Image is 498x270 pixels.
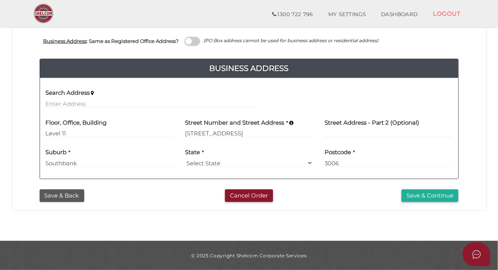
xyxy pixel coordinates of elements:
[325,120,420,126] h4: Street Address - Part 2 (Optional)
[43,38,179,44] h4: : Same as Registered Office Address?
[43,38,87,44] u: Business Address
[185,129,313,138] input: Enter Address
[46,90,90,96] h4: Search Address
[463,242,490,266] button: Open asap
[46,120,107,126] h4: Floor, Office, Building
[225,189,273,202] button: Cancel Order
[91,91,94,95] i: Keep typing in your address(including suburb) until it appears
[325,149,351,156] h4: Postcode
[321,7,374,22] a: MY SETTINGS
[46,149,67,156] h4: Suburb
[289,120,293,125] i: Keep typing in your address(including suburb) until it appears
[426,6,468,21] a: LOGOUT
[40,189,84,202] button: Save & Back
[40,62,458,74] h4: Business Address
[46,99,255,108] input: Enter Address
[325,159,453,167] input: Postcode must be exactly 4 digits
[185,149,200,156] h4: State
[185,120,284,126] h4: Street Number and Street Address
[401,189,458,202] button: Save & Continue
[18,252,480,259] div: © 2025 Copyright Shelcom Corporate Services
[204,38,379,43] i: (PO Box address cannot be used for business address or residential address)
[265,7,320,22] a: 1300 722 796
[373,7,426,22] a: DASHBOARD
